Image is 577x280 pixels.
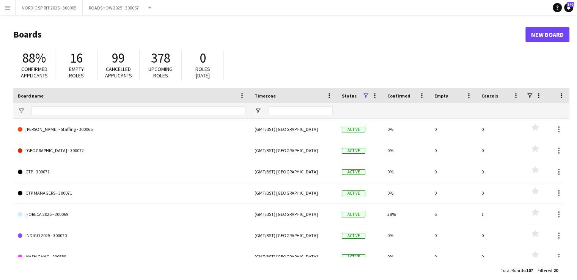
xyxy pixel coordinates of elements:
[387,93,410,99] span: Confirmed
[18,246,245,267] a: MASH GANG - 200580
[342,127,365,132] span: Active
[538,263,558,278] div: :
[434,93,448,99] span: Empty
[383,140,430,161] div: 0%
[383,161,430,182] div: 0%
[477,246,524,267] div: 0
[342,169,365,175] span: Active
[430,182,477,203] div: 0
[21,66,48,79] span: Confirmed applicants
[477,225,524,246] div: 0
[250,204,337,225] div: (GMT/BST) [GEOGRAPHIC_DATA]
[18,119,245,140] a: [PERSON_NAME] - Staffing - 300065
[430,140,477,161] div: 0
[18,225,245,246] a: INDIGO 2025 - 300070
[200,50,206,66] span: 0
[255,107,261,114] button: Open Filter Menu
[481,93,498,99] span: Cancels
[430,119,477,140] div: 0
[525,27,569,42] a: New Board
[148,66,173,79] span: Upcoming roles
[342,93,357,99] span: Status
[18,107,25,114] button: Open Filter Menu
[250,119,337,140] div: (GMT/BST) [GEOGRAPHIC_DATA]
[477,140,524,161] div: 0
[477,119,524,140] div: 0
[70,50,83,66] span: 16
[105,66,132,79] span: Cancelled applicants
[553,267,558,273] span: 20
[22,50,46,66] span: 88%
[477,182,524,203] div: 0
[342,212,365,217] span: Active
[83,0,145,15] button: ROADSHOW 2025 - 300067
[31,106,245,115] input: Board name Filter Input
[430,204,477,225] div: 5
[564,3,573,12] a: 340
[383,119,430,140] div: 0%
[430,246,477,267] div: 0
[501,263,533,278] div: :
[18,93,44,99] span: Board name
[383,225,430,246] div: 0%
[13,29,525,40] h1: Boards
[195,66,210,79] span: Roles [DATE]
[16,0,83,15] button: NORDIC SPIRIT 2025 - 300065
[151,50,170,66] span: 378
[430,161,477,182] div: 0
[342,190,365,196] span: Active
[383,182,430,203] div: 0%
[250,225,337,246] div: (GMT/BST) [GEOGRAPHIC_DATA]
[501,267,525,273] span: Total Boards
[268,106,333,115] input: Timezone Filter Input
[250,182,337,203] div: (GMT/BST) [GEOGRAPHIC_DATA]
[526,267,533,273] span: 107
[342,233,365,239] span: Active
[69,66,84,79] span: Empty roles
[430,225,477,246] div: 0
[112,50,125,66] span: 99
[538,267,552,273] span: Filtered
[255,93,276,99] span: Timezone
[383,204,430,225] div: 38%
[477,161,524,182] div: 0
[18,140,245,161] a: [GEOGRAPHIC_DATA] - 300072
[250,161,337,182] div: (GMT/BST) [GEOGRAPHIC_DATA]
[477,204,524,225] div: 1
[18,204,245,225] a: HORECA 2025 - 300069
[18,182,245,204] a: CTP MANAGERS - 300071
[567,2,574,7] span: 340
[18,161,245,182] a: CTP - 300071
[342,254,365,260] span: Active
[342,148,365,154] span: Active
[383,246,430,267] div: 0%
[250,246,337,267] div: (GMT/BST) [GEOGRAPHIC_DATA]
[250,140,337,161] div: (GMT/BST) [GEOGRAPHIC_DATA]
